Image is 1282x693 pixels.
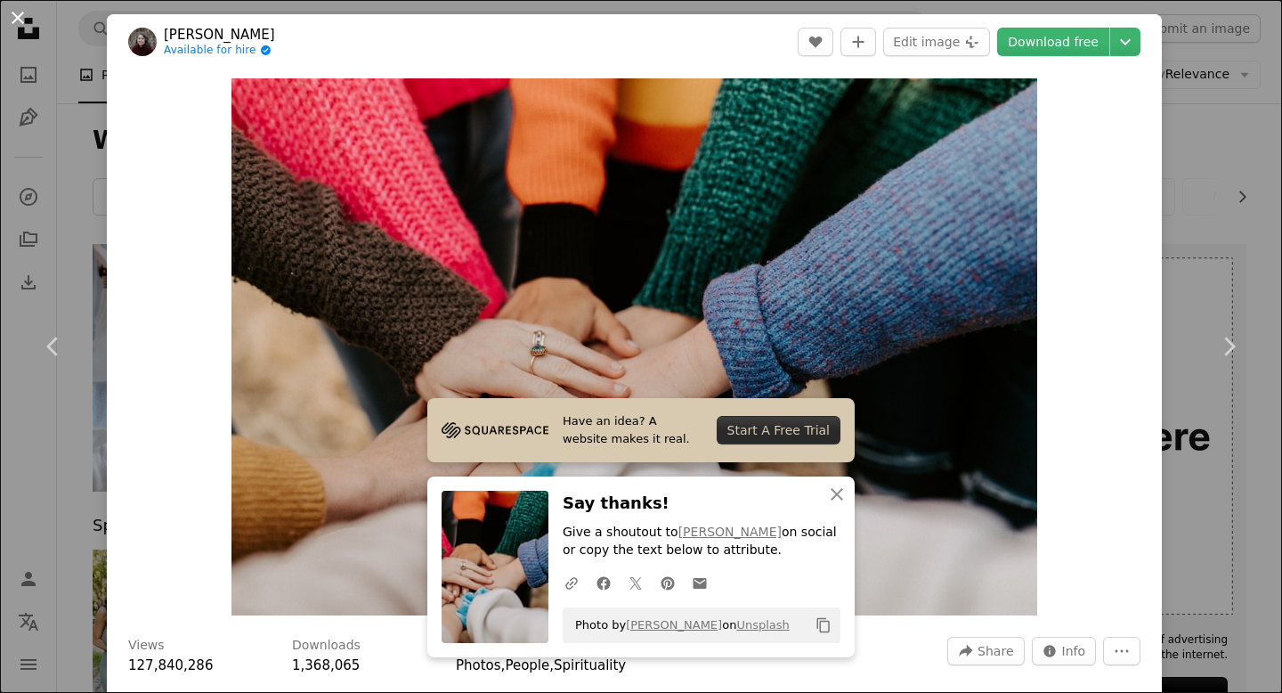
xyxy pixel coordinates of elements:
button: Copy to clipboard [808,610,839,640]
a: Spirituality [554,657,626,673]
a: [PERSON_NAME] [164,26,275,44]
h3: Downloads [292,637,361,655]
span: Info [1062,638,1086,664]
img: file-1705255347840-230a6ab5bca9image [442,417,548,444]
a: Have an idea? A website makes it real.Start A Free Trial [427,398,855,462]
span: Share [978,638,1013,664]
h3: Views [128,637,165,655]
a: Available for hire [164,44,275,58]
button: Like [798,28,833,56]
button: Zoom in on this image [231,78,1037,616]
a: Share over email [684,565,716,600]
span: 1,368,065 [292,657,360,673]
h3: Say thanks! [563,491,840,517]
img: person in red sweater holding babys hand [231,78,1037,616]
a: Share on Pinterest [652,565,684,600]
button: Edit image [883,28,990,56]
a: Share on Twitter [620,565,652,600]
a: Unsplash [736,618,789,632]
p: Give a shoutout to on social or copy the text below to attribute. [563,524,840,559]
button: Add to Collection [840,28,876,56]
img: Go to Hannah Busing's profile [128,28,157,56]
button: Choose download size [1110,28,1140,56]
span: , [549,657,554,673]
a: Next [1175,261,1282,432]
a: Photos [456,657,501,673]
span: 127,840,286 [128,657,213,673]
button: Stats about this image [1032,637,1097,665]
a: People [505,657,549,673]
button: More Actions [1103,637,1140,665]
span: Photo by on [566,611,790,640]
span: Have an idea? A website makes it real. [563,412,702,448]
a: [PERSON_NAME] [678,525,782,539]
span: , [501,657,506,673]
a: Download free [997,28,1109,56]
button: Share this image [947,637,1024,665]
div: Start A Free Trial [717,416,840,444]
a: Share on Facebook [588,565,620,600]
a: [PERSON_NAME] [626,618,722,632]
